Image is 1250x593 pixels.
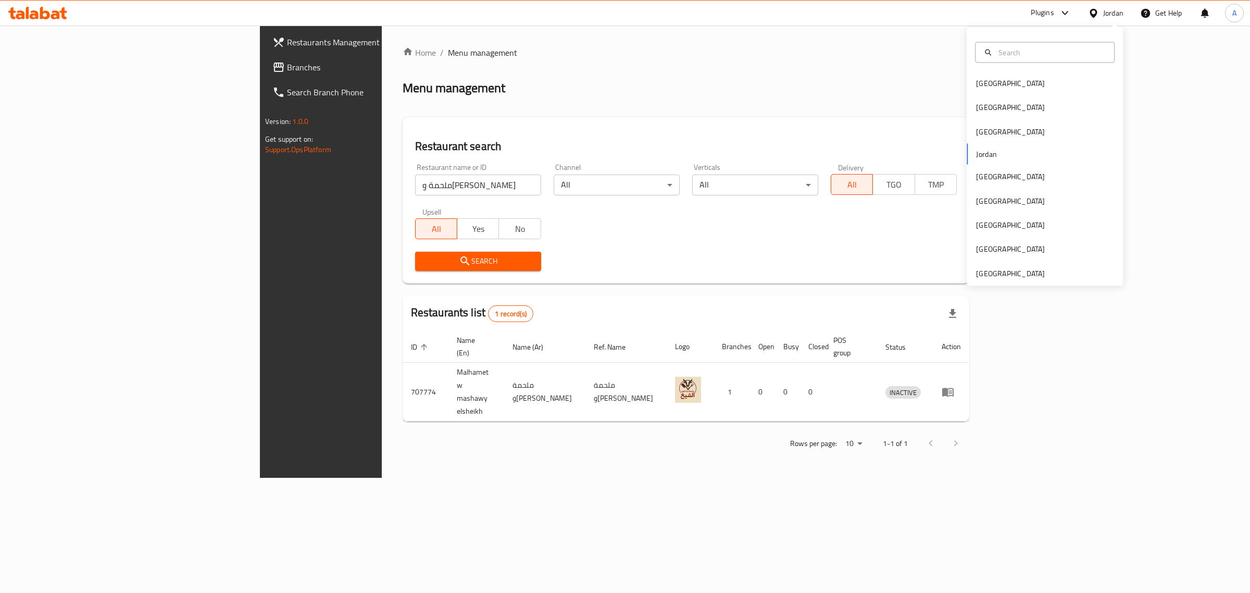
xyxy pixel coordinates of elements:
button: All [415,218,457,239]
button: No [498,218,541,239]
div: Menu [942,386,961,398]
span: TGO [877,177,910,192]
span: A [1232,7,1236,19]
label: Delivery [838,164,864,171]
div: [GEOGRAPHIC_DATA] [976,219,1045,231]
div: All [692,175,818,195]
td: 0 [775,363,800,422]
span: Restaurants Management [287,36,460,48]
a: Restaurants Management [264,30,469,55]
table: enhanced table [403,331,969,422]
label: Upsell [422,208,442,215]
span: Name (Ar) [512,341,557,353]
a: Support.OpsPlatform [265,143,331,156]
th: Busy [775,331,800,363]
td: ملحمة و[PERSON_NAME] [585,363,667,422]
th: Action [933,331,969,363]
span: TMP [919,177,953,192]
div: Jordan [1103,7,1123,19]
span: Ref. Name [594,341,639,353]
span: Get support on: [265,132,313,146]
span: ID [411,341,431,353]
div: [GEOGRAPHIC_DATA] [976,102,1045,113]
td: 0 [800,363,825,422]
button: All [831,174,873,195]
button: Yes [457,218,499,239]
button: TGO [872,174,915,195]
th: Branches [714,331,750,363]
a: Branches [264,55,469,80]
div: Export file [940,301,965,326]
span: 1.0.0 [292,115,308,128]
input: Search [994,46,1108,58]
td: ملحمة و[PERSON_NAME] [504,363,585,422]
span: Search [423,255,533,268]
div: [GEOGRAPHIC_DATA] [976,171,1045,182]
td: 1 [714,363,750,422]
span: INACTIVE [885,387,921,399]
span: Branches [287,61,460,73]
p: Rows per page: [790,437,837,450]
span: Name (En) [457,334,492,359]
div: [GEOGRAPHIC_DATA] [976,126,1045,137]
button: Search [415,252,541,271]
span: No [503,221,536,237]
td: 0 [750,363,775,422]
span: POS group [833,334,865,359]
span: Status [885,341,919,353]
div: [GEOGRAPHIC_DATA] [976,267,1045,279]
h2: Restaurants list [411,305,533,322]
span: All [835,177,869,192]
div: All [554,175,680,195]
h2: Restaurant search [415,139,957,154]
th: Closed [800,331,825,363]
span: All [420,221,453,237]
input: Search for restaurant name or ID.. [415,175,541,195]
div: [GEOGRAPHIC_DATA] [976,195,1045,206]
div: Rows per page: [841,436,866,452]
div: [GEOGRAPHIC_DATA] [976,243,1045,255]
span: Search Branch Phone [287,86,460,98]
a: Search Branch Phone [264,80,469,105]
div: INACTIVE [885,386,921,399]
button: TMP [915,174,957,195]
div: Plugins [1031,7,1054,19]
h2: Menu management [403,80,505,96]
td: Malhamet w mashawy elsheikh [448,363,504,422]
span: Yes [461,221,495,237]
th: Logo [667,331,714,363]
th: Open [750,331,775,363]
div: [GEOGRAPHIC_DATA] [976,78,1045,89]
p: 1-1 of 1 [883,437,908,450]
span: Version: [265,115,291,128]
span: Menu management [448,46,517,59]
nav: breadcrumb [403,46,969,59]
img: Malhamet w mashawy elsheikh [675,377,701,403]
div: Total records count [488,305,533,322]
span: 1 record(s) [489,309,533,319]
